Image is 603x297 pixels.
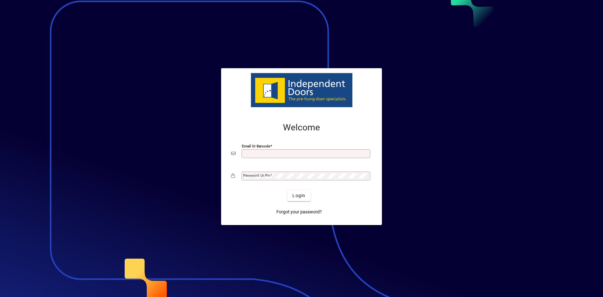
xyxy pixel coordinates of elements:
mat-label: Email or Barcode [242,144,270,148]
mat-label: Password or Pin [243,173,270,178]
a: Forgot your password? [274,206,324,217]
button: Login [287,190,310,201]
h2: Welcome [231,122,372,133]
span: Login [292,192,305,199]
span: Forgot your password? [276,209,322,215]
